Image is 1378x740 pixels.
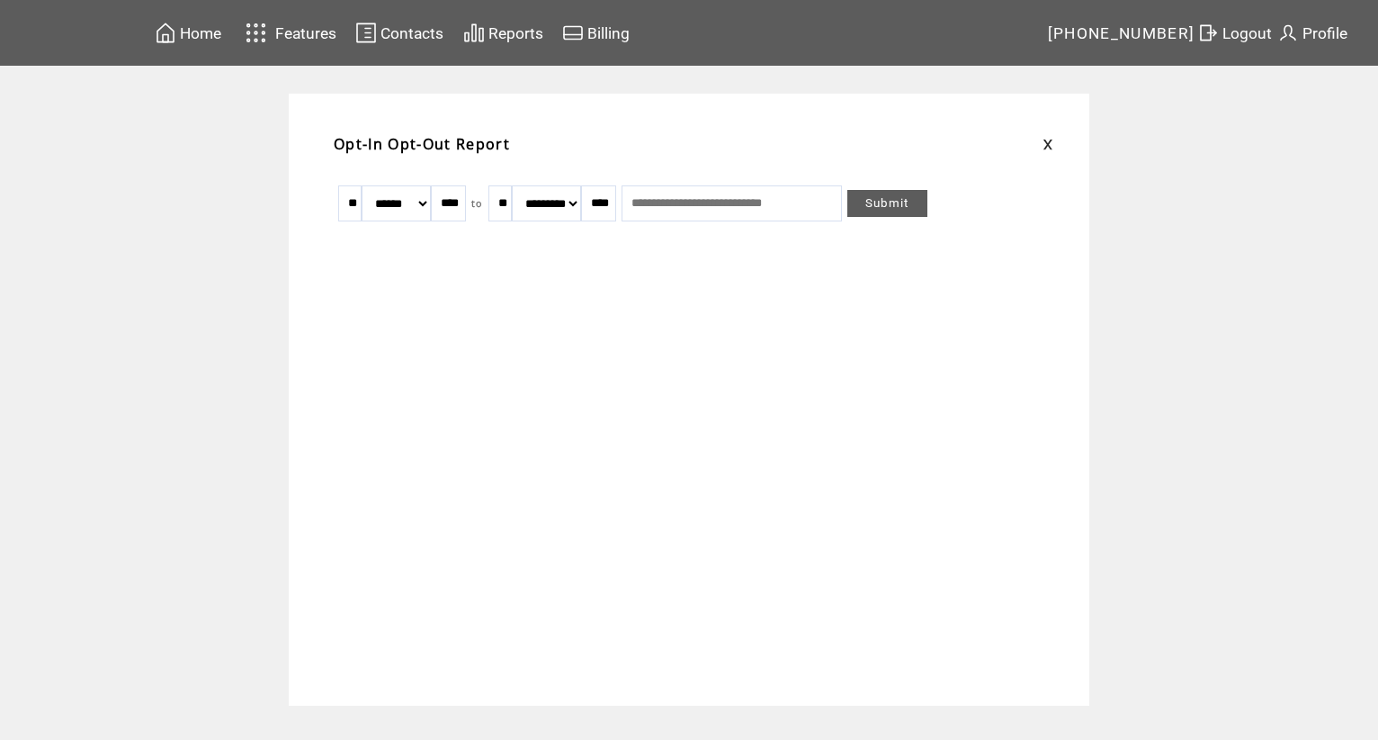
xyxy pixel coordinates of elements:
[353,19,446,47] a: Contacts
[461,19,546,47] a: Reports
[1048,24,1195,42] span: [PHONE_NUMBER]
[559,19,632,47] a: Billing
[1197,22,1219,44] img: exit.svg
[587,24,630,42] span: Billing
[1302,24,1347,42] span: Profile
[1195,19,1275,47] a: Logout
[152,19,224,47] a: Home
[155,22,176,44] img: home.svg
[1222,24,1272,42] span: Logout
[237,15,339,50] a: Features
[240,18,272,48] img: features.svg
[380,24,443,42] span: Contacts
[355,22,377,44] img: contacts.svg
[275,24,336,42] span: Features
[488,24,543,42] span: Reports
[847,190,927,217] a: Submit
[562,22,584,44] img: creidtcard.svg
[471,197,483,210] span: to
[180,24,221,42] span: Home
[1277,22,1299,44] img: profile.svg
[463,22,485,44] img: chart.svg
[1275,19,1350,47] a: Profile
[334,134,510,154] span: Opt-In Opt-Out Report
